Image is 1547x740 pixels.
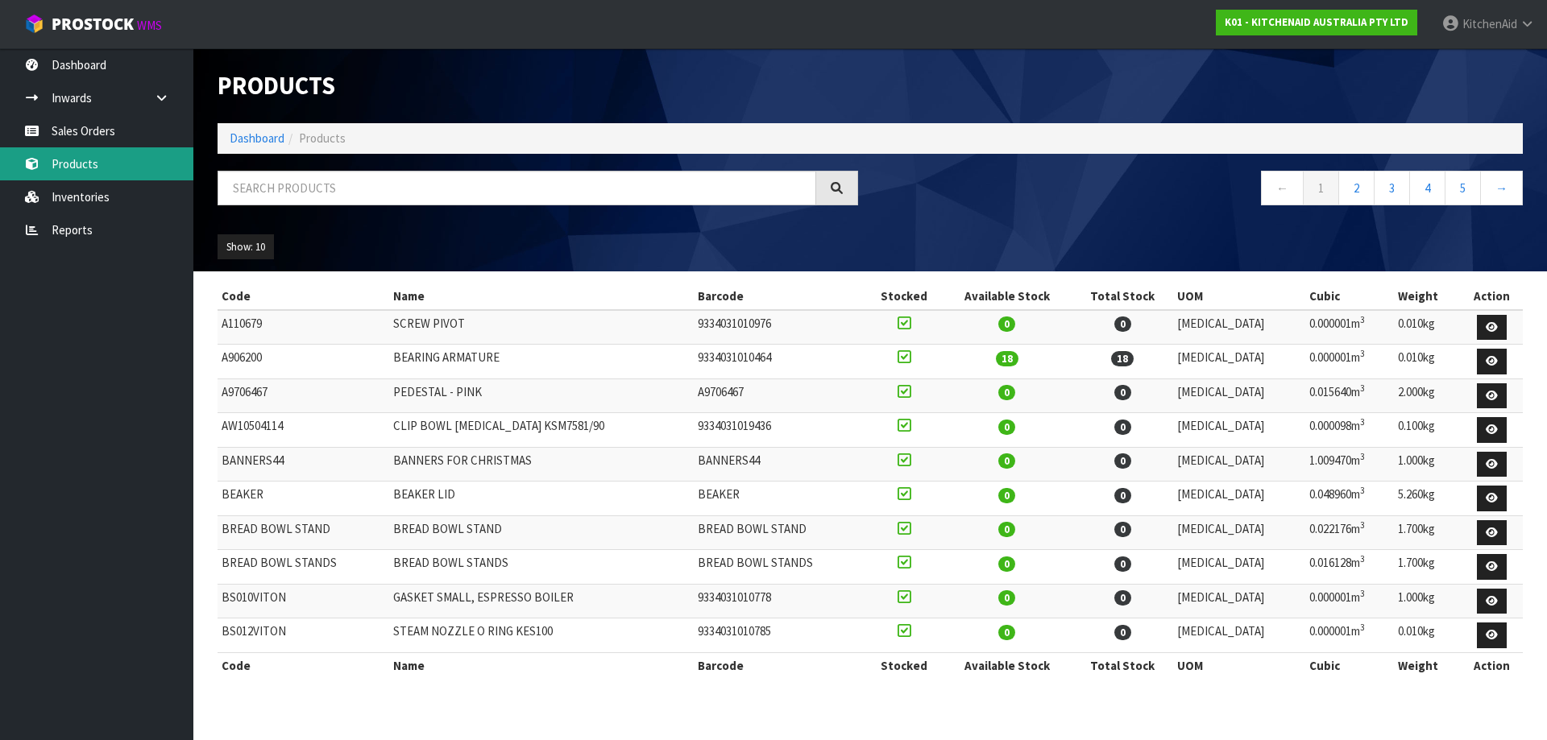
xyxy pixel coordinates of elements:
th: Name [389,652,695,678]
sup: 3 [1360,382,1365,394]
sup: 3 [1360,622,1365,633]
td: BEAKER [694,482,865,516]
td: A9706467 [218,378,389,413]
a: 1 [1303,171,1339,205]
td: 5.260kg [1394,482,1462,516]
span: 0 [998,316,1015,332]
td: 1.000kg [1394,447,1462,482]
sup: 3 [1360,314,1365,325]
th: Barcode [694,283,865,309]
td: [MEDICAL_DATA] [1173,413,1305,448]
th: Name [389,283,695,309]
td: 0.010kg [1394,618,1462,653]
td: BEAKER LID [389,482,695,516]
span: 0 [998,488,1015,503]
sup: 3 [1360,485,1365,496]
td: A9706467 [694,378,865,413]
th: Action [1461,283,1523,309]
td: 1.700kg [1394,515,1462,550]
sup: 3 [1360,416,1365,428]
td: [MEDICAL_DATA] [1173,618,1305,653]
td: 0.000098m [1305,413,1394,448]
td: [MEDICAL_DATA] [1173,345,1305,379]
td: BEARING ARMATURE [389,345,695,379]
sup: 3 [1360,348,1365,359]
span: 18 [1111,351,1134,366]
td: 0.016128m [1305,550,1394,585]
sup: 3 [1360,553,1365,564]
span: 0 [998,556,1015,572]
span: 0 [998,385,1015,400]
th: Code [218,652,389,678]
span: 0 [1114,453,1131,469]
th: Action [1461,652,1523,678]
img: cube-alt.png [24,14,44,34]
td: BREAD BOWL STAND [389,515,695,550]
a: 2 [1338,171,1375,205]
td: 0.100kg [1394,413,1462,448]
td: BS012VITON [218,618,389,653]
td: STEAM NOZZLE O RING KES100 [389,618,695,653]
span: 0 [1114,385,1131,400]
td: BREAD BOWL STAND [218,515,389,550]
span: 0 [998,522,1015,537]
td: 9334031010778 [694,584,865,618]
sup: 3 [1360,451,1365,462]
th: Stocked [865,652,942,678]
td: 9334031010976 [694,310,865,345]
td: AW10504114 [218,413,389,448]
th: Total Stock [1072,652,1172,678]
td: 1.009470m [1305,447,1394,482]
td: [MEDICAL_DATA] [1173,378,1305,413]
td: 0.048960m [1305,482,1394,516]
a: → [1480,171,1523,205]
td: BREAD BOWL STANDS [389,550,695,585]
td: BANNERS44 [218,447,389,482]
td: BANNERS FOR CHRISTMAS [389,447,695,482]
span: ProStock [52,14,134,35]
span: 0 [1114,488,1131,503]
th: Barcode [694,652,865,678]
td: [MEDICAL_DATA] [1173,584,1305,618]
td: A906200 [218,345,389,379]
th: Cubic [1305,652,1394,678]
span: 0 [1114,316,1131,332]
th: Total Stock [1072,283,1172,309]
a: ← [1261,171,1304,205]
span: 0 [998,453,1015,469]
td: SCREW PIVOT [389,310,695,345]
td: 9334031019436 [694,413,865,448]
td: PEDESTAL - PINK [389,378,695,413]
th: Weight [1394,652,1462,678]
th: Cubic [1305,283,1394,309]
th: Available Stock [942,652,1072,678]
span: 0 [998,420,1015,435]
td: 0.000001m [1305,618,1394,653]
td: CLIP BOWL [MEDICAL_DATA] KSM7581/90 [389,413,695,448]
td: 2.000kg [1394,378,1462,413]
strong: K01 - KITCHENAID AUSTRALIA PTY LTD [1225,15,1408,29]
td: 0.000001m [1305,345,1394,379]
td: BREAD BOWL STANDS [694,550,865,585]
td: 1.000kg [1394,584,1462,618]
td: [MEDICAL_DATA] [1173,515,1305,550]
td: 9334031010464 [694,345,865,379]
span: 0 [1114,556,1131,572]
td: 0.010kg [1394,345,1462,379]
td: BREAD BOWL STAND [694,515,865,550]
td: [MEDICAL_DATA] [1173,310,1305,345]
nav: Page navigation [882,171,1523,210]
td: [MEDICAL_DATA] [1173,447,1305,482]
span: 0 [1114,522,1131,537]
td: 1.700kg [1394,550,1462,585]
td: GASKET SMALL, ESPRESSO BOILER [389,584,695,618]
input: Search products [218,171,816,205]
sup: 3 [1360,519,1365,531]
a: 3 [1374,171,1410,205]
th: Available Stock [942,283,1072,309]
th: UOM [1173,283,1305,309]
span: Products [299,130,346,146]
a: 5 [1445,171,1481,205]
small: WMS [137,18,162,33]
td: [MEDICAL_DATA] [1173,482,1305,516]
